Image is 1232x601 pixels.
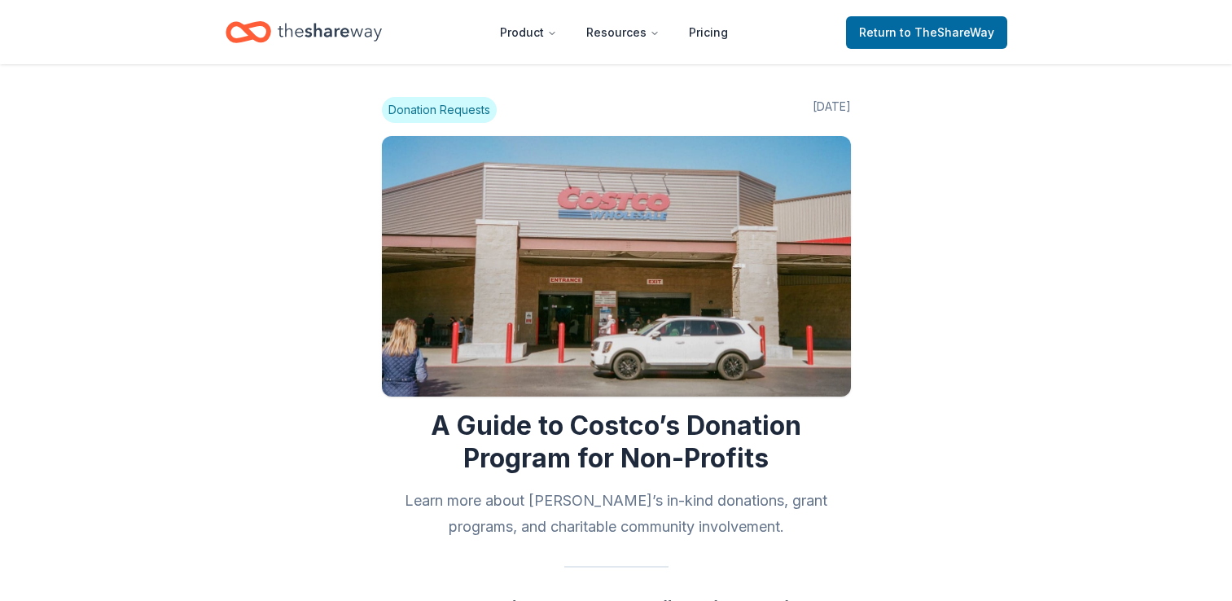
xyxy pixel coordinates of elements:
[382,97,497,123] span: Donation Requests
[900,25,994,39] span: to TheShareWay
[382,136,851,397] img: Image for A Guide to Costco’s Donation Program for Non-Profits
[813,97,851,123] span: [DATE]
[676,16,741,49] a: Pricing
[487,13,741,51] nav: Main
[487,16,570,49] button: Product
[382,488,851,540] h2: Learn more about [PERSON_NAME]’s in-kind donations, grant programs, and charitable community invo...
[382,410,851,475] h1: A Guide to Costco’s Donation Program for Non-Profits
[846,16,1007,49] a: Returnto TheShareWay
[573,16,673,49] button: Resources
[859,23,994,42] span: Return
[226,13,382,51] a: Home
